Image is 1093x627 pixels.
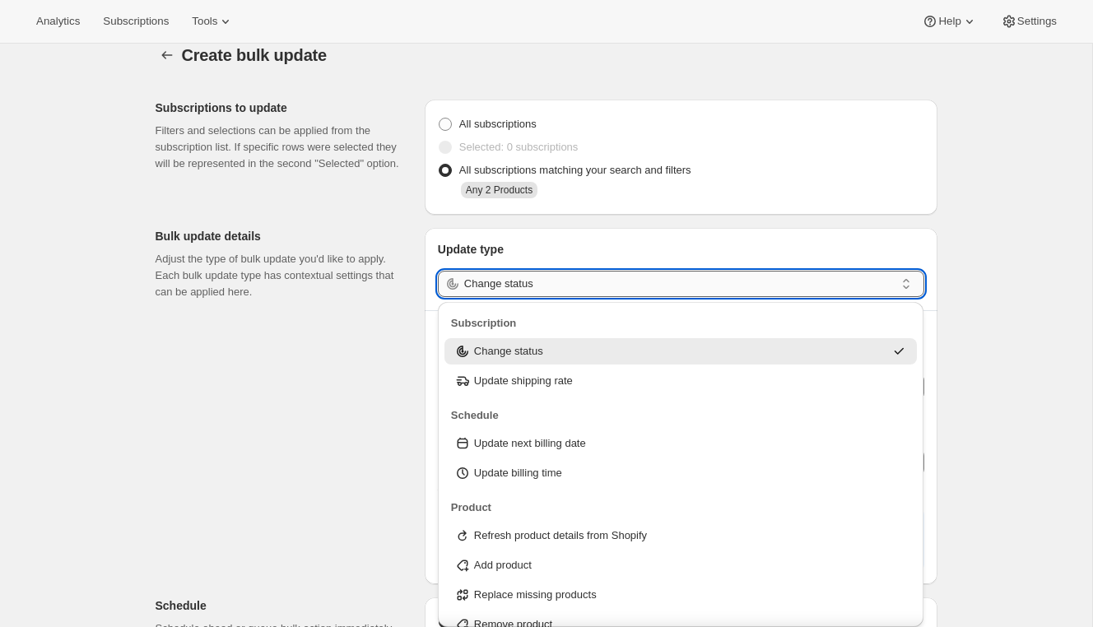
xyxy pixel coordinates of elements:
span: Any 2 Products [466,184,533,196]
span: Subscriptions [103,15,169,28]
span: Selected: 0 subscriptions [459,141,579,153]
p: Filters and selections can be applied from the subscription list. If specific rows were selected ... [156,123,412,172]
span: Settings [1017,15,1057,28]
button: Settings [991,10,1067,33]
span: Analytics [36,15,80,28]
span: All subscriptions matching your search and filters [459,164,691,176]
p: Schedule [156,597,412,614]
button: Analytics [26,10,90,33]
button: Tools [182,10,244,33]
p: Bulk update details [156,228,412,244]
p: Change status [474,343,543,360]
span: Create bulk update [182,46,327,64]
span: All subscriptions [459,118,537,130]
p: Adjust the type of bulk update you'd like to apply. Each bulk update type has contextual settings... [156,251,412,300]
p: Replace missing products [474,587,597,603]
p: Subscriptions to update [156,100,412,116]
p: Refresh product details from Shopify [474,527,647,544]
button: Subscriptions [93,10,179,33]
p: Update billing time [474,465,562,481]
span: Product [451,501,491,513]
p: Add product [474,557,532,574]
p: Update type [438,241,924,258]
span: Help [938,15,960,28]
p: Update shipping rate [474,373,573,389]
span: Subscription [451,317,516,329]
p: Update next billing date [474,435,586,452]
span: Schedule [451,409,499,421]
button: Help [912,10,987,33]
span: Tools [192,15,217,28]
